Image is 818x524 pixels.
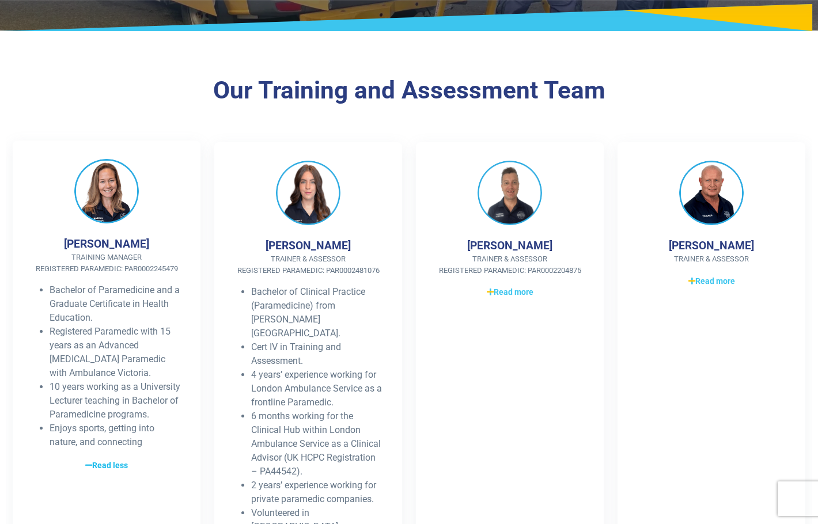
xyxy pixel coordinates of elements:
[31,458,182,472] a: Read less
[64,237,149,250] h4: [PERSON_NAME]
[478,161,542,225] img: Chris King
[31,252,182,274] span: Training Manager Registered Paramedic: PAR0002245479
[636,253,787,265] span: Trainer & Assessor
[251,479,384,506] li: 2 years’ experience working for private paramedic companies.
[251,340,384,368] li: Cert IV in Training and Assessment.
[251,368,384,409] li: 4 years’ experience working for London Ambulance Service as a frontline Paramedic.
[276,161,340,225] img: Betina Ellul
[50,422,182,449] li: Enjoys sports, getting into nature, and connecting
[251,409,384,479] li: 6 months working for the Clinical Hub within London Ambulance Service as a Clinical Advisor (UK H...
[72,76,746,105] h3: Our Training and Assessment Team
[679,161,744,225] img: Jens Hojby
[434,285,585,299] a: Read more
[487,286,533,298] span: Read more
[467,239,552,252] h4: [PERSON_NAME]
[50,283,182,325] li: Bachelor of Paramedicine and a Graduate Certificate in Health Education.
[669,239,754,252] h4: [PERSON_NAME]
[50,325,182,380] li: Registered Paramedic with 15 years as an Advanced [MEDICAL_DATA] Paramedic with Ambulance Victoria.
[50,380,182,422] li: 10 years working as a University Lecturer teaching in Bachelor of Paramedicine programs.
[266,239,351,252] h4: [PERSON_NAME]
[85,460,128,472] span: Read less
[688,275,735,287] span: Read more
[233,253,384,276] span: Trainer & Assessor Registered Paramedic: PAR0002481076
[636,274,787,288] a: Read more
[251,285,384,340] li: Bachelor of Clinical Practice (Paramedicine) from [PERSON_NAME][GEOGRAPHIC_DATA].
[74,159,139,223] img: Jaime Wallis
[434,253,585,276] span: Trainer & Assessor Registered Paramedic: PAR0002204875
